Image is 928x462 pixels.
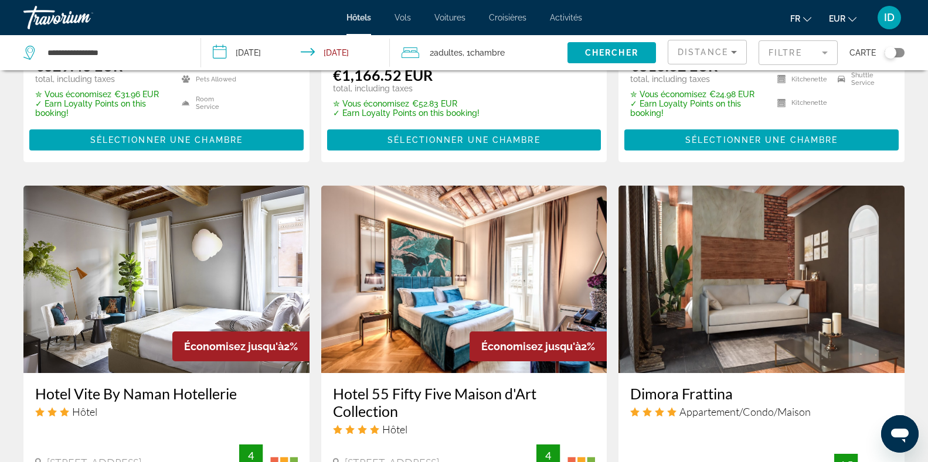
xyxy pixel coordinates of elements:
div: 4 star Apartment [630,405,893,418]
iframe: Bouton de lancement de la fenêtre de messagerie [881,415,919,453]
span: Sélectionner une chambre [90,135,243,145]
span: Carte [849,45,876,61]
button: User Menu [874,5,905,30]
span: Sélectionner une chambre [685,135,838,145]
p: €31.96 EUR [35,90,167,99]
div: 3 star Hotel [35,405,298,418]
a: Dimora Frattina [630,385,893,402]
a: Voitures [434,13,465,22]
button: Check-in date: Oct 2, 2025 Check-out date: Oct 6, 2025 [201,35,390,70]
span: EUR [829,14,845,23]
p: ✓ Earn Loyalty Points on this booking! [333,108,480,118]
button: Sélectionner une chambre [624,129,899,150]
div: 2% [470,331,607,361]
button: Toggle map [876,47,905,58]
span: ✮ Vous économisez [333,99,409,108]
p: €52.83 EUR [333,99,480,108]
li: Shuttle Service [832,70,893,88]
span: Adultes [434,48,463,57]
a: Croisières [489,13,526,22]
img: Hotel image [23,186,310,373]
img: Hotel image [618,186,905,373]
p: ✓ Earn Loyalty Points on this booking! [35,99,167,118]
a: Hotel Vite By Naman Hotellerie [35,385,298,402]
a: Travorium [23,2,141,33]
span: Appartement/Condo/Maison [679,405,811,418]
span: ✮ Vous économisez [35,90,111,99]
a: Hotel 55 Fifty Five Maison d'Art Collection [333,385,596,420]
button: Chercher [567,42,656,63]
button: Sélectionner une chambre [327,129,601,150]
span: ID [884,12,895,23]
button: Filter [759,40,838,66]
li: Pets Allowed [176,70,237,88]
a: Sélectionner une chambre [624,132,899,145]
span: Hôtel [382,423,407,436]
span: Chercher [585,48,638,57]
img: Hotel image [321,186,607,373]
span: 2 [430,45,463,61]
a: Activités [550,13,582,22]
p: total, including taxes [35,74,167,84]
button: Travelers: 2 adults, 0 children [390,35,567,70]
span: Sélectionner une chambre [387,135,540,145]
span: , 1 [463,45,505,61]
p: total, including taxes [333,84,480,93]
button: Change currency [829,10,856,27]
span: Économisez jusqu'à [184,340,284,353]
span: Économisez jusqu'à [481,340,581,353]
button: Sélectionner une chambre [29,129,304,150]
p: €24.98 EUR [630,90,762,99]
li: Kitchenette [771,94,832,112]
button: Change language [790,10,811,27]
span: Distance [678,47,728,57]
mat-select: Sort by [678,45,737,59]
span: Chambre [470,48,505,57]
li: Kitchenette [771,70,832,88]
div: 4 star Hotel [333,423,596,436]
li: Room Service [176,94,237,112]
a: Sélectionner une chambre [29,132,304,145]
a: Sélectionner une chambre [327,132,601,145]
span: Hôtel [72,405,97,418]
p: ✓ Earn Loyalty Points on this booking! [630,99,762,118]
span: ✮ Vous économisez [630,90,706,99]
p: total, including taxes [630,74,762,84]
a: Vols [395,13,411,22]
a: Hôtels [346,13,371,22]
div: 2% [172,331,310,361]
span: fr [790,14,800,23]
ins: €1,166.52 EUR [333,66,433,84]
